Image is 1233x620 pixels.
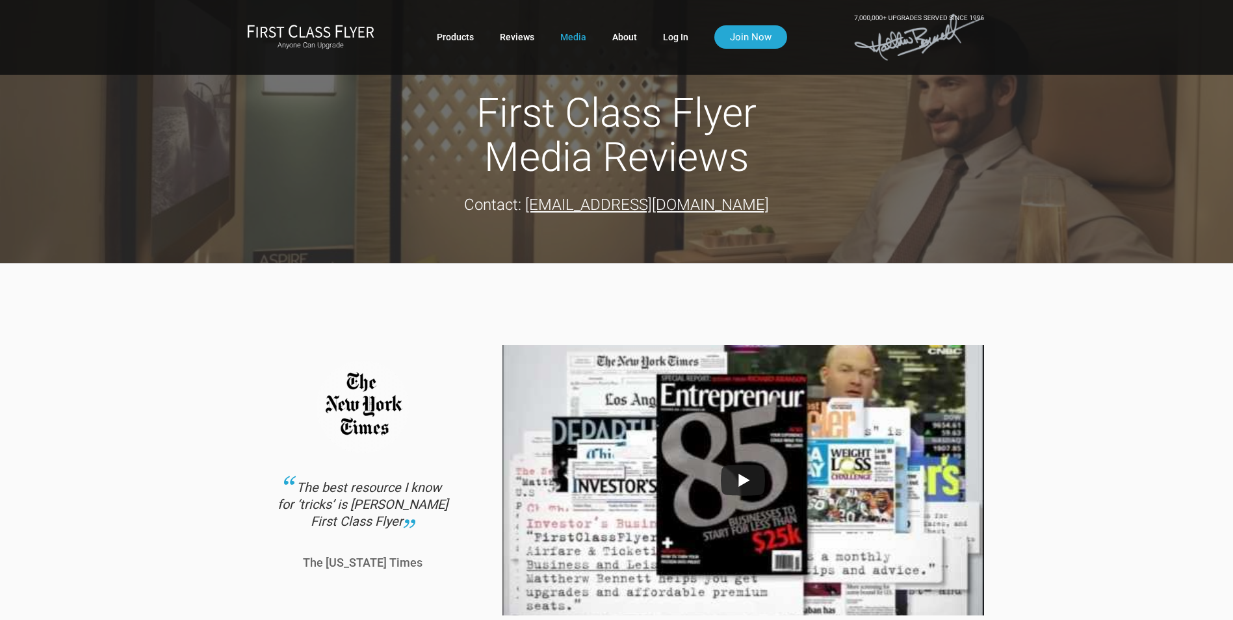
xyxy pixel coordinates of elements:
p: The [US_STATE] Times [276,557,451,569]
span: First Class Flyer Media Reviews [476,89,757,181]
strong: Contact: [464,196,521,214]
a: First Class FlyerAnyone Can Upgrade [247,24,374,50]
img: First Class Flyer [247,24,374,38]
a: [EMAIL_ADDRESS][DOMAIN_NAME] [525,196,769,214]
a: About [612,25,637,49]
small: Anyone Can Upgrade [247,41,374,50]
a: Join Now [714,25,787,49]
img: new_york_times_testimonial.png [317,361,409,453]
a: Log In [663,25,688,49]
div: The best resource I know for ‘tricks’ is [PERSON_NAME] First Class Flyer [276,479,451,544]
a: Media [560,25,586,49]
a: Reviews [500,25,534,49]
a: Products [437,25,474,49]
